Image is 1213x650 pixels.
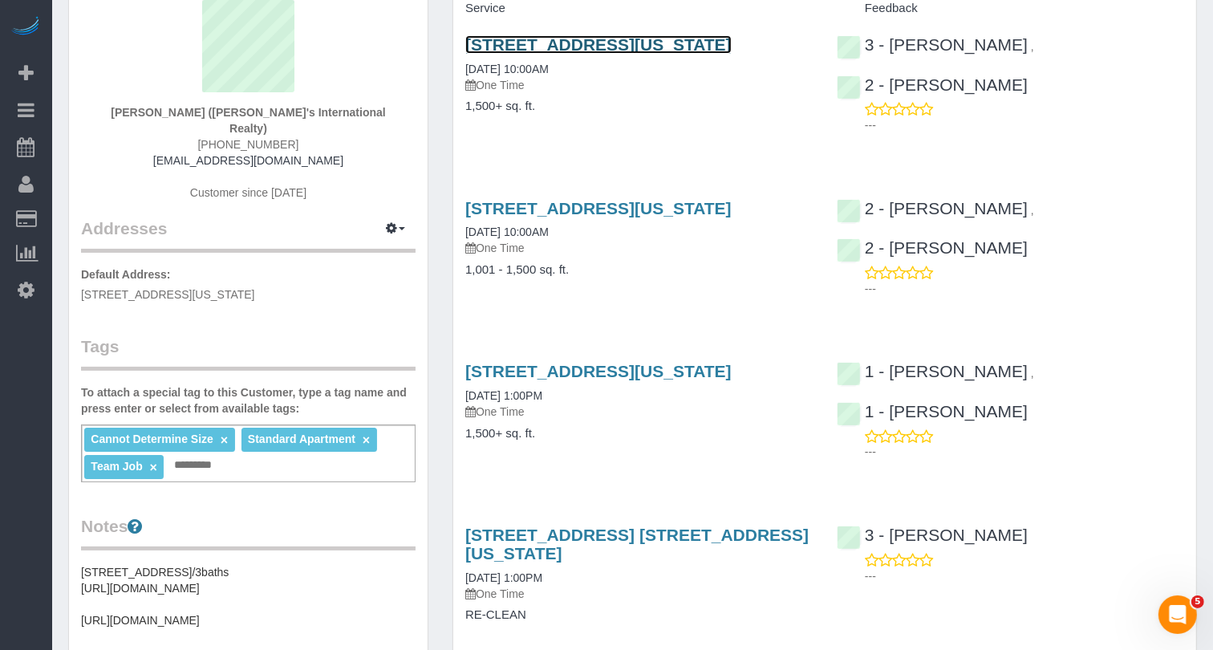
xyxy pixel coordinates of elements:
[81,564,416,628] pre: [STREET_ADDRESS]/3baths [URL][DOMAIN_NAME] [URL][DOMAIN_NAME]
[865,444,1184,460] p: ---
[1031,204,1034,217] span: ,
[197,138,298,151] span: [PHONE_NUMBER]
[221,433,228,447] a: ×
[465,35,732,54] a: [STREET_ADDRESS][US_STATE]
[91,460,142,473] span: Team Job
[465,389,542,402] a: [DATE] 1:00PM
[465,77,813,93] p: One Time
[81,266,171,282] label: Default Address:
[153,154,343,167] a: [EMAIL_ADDRESS][DOMAIN_NAME]
[465,608,813,622] h4: RE-CLEAN
[465,63,549,75] a: [DATE] 10:00AM
[1158,595,1197,634] iframe: Intercom live chat
[465,586,813,602] p: One Time
[837,2,1184,15] h4: Feedback
[465,526,809,563] a: [STREET_ADDRESS] [STREET_ADDRESS][US_STATE]
[465,571,542,584] a: [DATE] 1:00PM
[465,2,813,15] h4: Service
[465,199,732,217] a: [STREET_ADDRESS][US_STATE]
[1031,367,1034,380] span: ,
[865,117,1184,133] p: ---
[81,288,255,301] span: [STREET_ADDRESS][US_STATE]
[1191,595,1204,608] span: 5
[465,427,813,441] h4: 1,500+ sq. ft.
[465,240,813,256] p: One Time
[465,263,813,277] h4: 1,001 - 1,500 sq. ft.
[837,402,1028,420] a: 1 - [PERSON_NAME]
[465,225,549,238] a: [DATE] 10:00AM
[111,106,385,135] strong: [PERSON_NAME] ([PERSON_NAME]'s International Realty)
[81,514,416,550] legend: Notes
[837,199,1028,217] a: 2 - [PERSON_NAME]
[1031,40,1034,53] span: ,
[363,433,370,447] a: ×
[837,35,1028,54] a: 3 - [PERSON_NAME]
[91,433,213,445] span: Cannot Determine Size
[465,404,813,420] p: One Time
[465,100,813,113] h4: 1,500+ sq. ft.
[10,16,42,39] img: Automaid Logo
[190,186,306,199] span: Customer since [DATE]
[248,433,355,445] span: Standard Apartment
[837,526,1028,544] a: 3 - [PERSON_NAME]
[837,238,1028,257] a: 2 - [PERSON_NAME]
[81,384,416,416] label: To attach a special tag to this Customer, type a tag name and press enter or select from availabl...
[837,75,1028,94] a: 2 - [PERSON_NAME]
[865,281,1184,297] p: ---
[150,461,157,474] a: ×
[81,335,416,371] legend: Tags
[837,362,1028,380] a: 1 - [PERSON_NAME]
[465,362,732,380] a: [STREET_ADDRESS][US_STATE]
[865,568,1184,584] p: ---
